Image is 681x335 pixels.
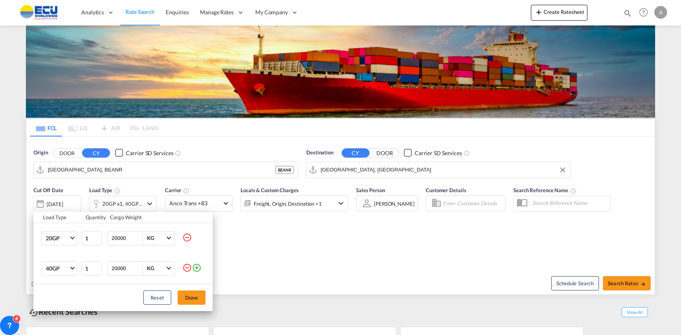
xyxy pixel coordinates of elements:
input: Enter Weight [111,232,143,245]
md-select: Choose: 20GP [41,231,77,245]
span: 20GP [46,234,69,242]
input: Qty [82,231,102,245]
th: Load Type [33,212,81,223]
input: Enter Weight [111,262,143,275]
span: 40GP [46,265,69,273]
button: Reset [143,290,171,305]
th: Quantity [81,212,106,223]
md-icon: icon-minus-circle-outline [182,263,192,273]
md-icon: icon-plus-circle-outline [192,263,202,273]
div: KG [147,265,154,271]
md-icon: icon-minus-circle-outline [182,233,192,242]
div: KG [147,235,154,241]
input: Qty [82,261,102,276]
button: Done [178,290,205,305]
div: Cargo Weight [110,214,178,221]
md-select: Choose: 40GP [41,261,77,276]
